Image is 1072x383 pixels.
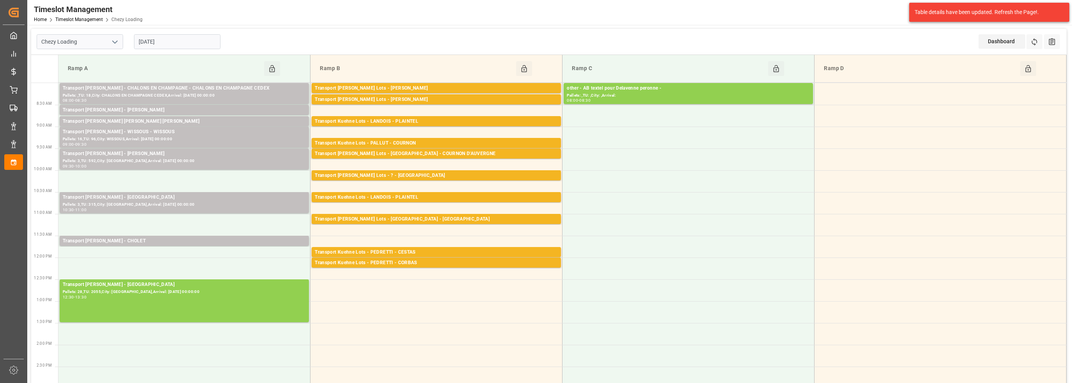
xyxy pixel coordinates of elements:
[63,92,306,99] div: Pallets: ,TU: 18,City: CHALONS EN CHAMPAGNE CEDEX,Arrival: [DATE] 00:00:00
[74,164,75,168] div: -
[63,164,74,168] div: 09:30
[315,267,558,274] div: Pallets: 4,TU: 340,City: [GEOGRAPHIC_DATA],Arrival: [DATE] 00:00:00
[315,223,558,230] div: Pallets: 3,TU: 421,City: [GEOGRAPHIC_DATA],Arrival: [DATE] 00:00:00
[34,254,52,258] span: 12:00 PM
[315,172,558,180] div: Transport [PERSON_NAME] Lots - ? - [GEOGRAPHIC_DATA]
[315,85,558,92] div: Transport [PERSON_NAME] Lots - [PERSON_NAME]
[315,139,558,147] div: Transport Kuehne Lots - PALLUT - COURNON
[75,164,86,168] div: 10:00
[37,363,52,367] span: 2:30 PM
[317,61,516,76] div: Ramp B
[979,34,1025,49] div: Dashboard
[37,101,52,106] span: 8:30 AM
[315,104,558,110] div: Pallets: 5,TU: 95,City: [GEOGRAPHIC_DATA],Arrival: [DATE] 00:00:00
[75,208,86,212] div: 11:00
[134,34,220,49] input: DD-MM-YYYY
[74,99,75,102] div: -
[315,194,558,201] div: Transport Kuehne Lots - LANDOIS - PLAINTEL
[63,150,306,158] div: Transport [PERSON_NAME] - [PERSON_NAME]
[109,36,120,48] button: open menu
[37,34,123,49] input: Type to search/select
[915,8,1058,16] div: Table details have been updated. Refresh the Page!.
[63,289,306,295] div: Pallets: 28,TU: 2055,City: [GEOGRAPHIC_DATA],Arrival: [DATE] 00:00:00
[63,208,74,212] div: 10:30
[34,167,52,171] span: 10:00 AM
[578,99,579,102] div: -
[315,249,558,256] div: Transport Kuehne Lots - PEDRETTI - CESTAS
[34,232,52,237] span: 11:30 AM
[75,99,86,102] div: 08:30
[63,237,306,245] div: Transport [PERSON_NAME] - CHOLET
[65,61,264,76] div: Ramp A
[34,17,47,22] a: Home
[315,180,558,186] div: Pallets: 2,TU: ,City: [GEOGRAPHIC_DATA],Arrival: [DATE] 00:00:00
[63,295,74,299] div: 12:30
[34,189,52,193] span: 10:30 AM
[567,99,578,102] div: 08:00
[63,114,306,121] div: Pallets: ,TU: 36,City: RECY,Arrival: [DATE] 00:00:00
[821,61,1020,76] div: Ramp D
[63,85,306,92] div: Transport [PERSON_NAME] - CHALONS EN CHAMPAGNE - CHALONS EN CHAMPAGNE CEDEX
[63,99,74,102] div: 08:00
[315,158,558,164] div: Pallets: 1,TU: 126,City: COURNON D'AUVERGNE,Arrival: [DATE] 00:00:00
[63,158,306,164] div: Pallets: 3,TU: 592,City: [GEOGRAPHIC_DATA],Arrival: [DATE] 00:00:00
[55,17,103,22] a: Timeslot Management
[63,201,306,208] div: Pallets: 3,TU: 315,City: [GEOGRAPHIC_DATA],Arrival: [DATE] 00:00:00
[569,61,768,76] div: Ramp C
[63,194,306,201] div: Transport [PERSON_NAME] - [GEOGRAPHIC_DATA]
[63,106,306,114] div: Transport [PERSON_NAME] - [PERSON_NAME]
[63,281,306,289] div: Transport [PERSON_NAME] - [GEOGRAPHIC_DATA]
[37,123,52,127] span: 9:00 AM
[34,4,143,15] div: Timeslot Management
[315,125,558,132] div: Pallets: 3,TU: 272,City: [GEOGRAPHIC_DATA],Arrival: [DATE] 00:00:00
[579,99,591,102] div: 08:30
[315,215,558,223] div: Transport [PERSON_NAME] Lots - [GEOGRAPHIC_DATA] - [GEOGRAPHIC_DATA]
[63,118,306,125] div: Transport [PERSON_NAME] [PERSON_NAME] [PERSON_NAME]
[37,298,52,302] span: 1:00 PM
[75,295,86,299] div: 13:30
[315,259,558,267] div: Transport Kuehne Lots - PEDRETTI - CORBAS
[567,92,810,99] div: Pallets: ,TU: ,City: ,Arrival:
[75,143,86,146] div: 09:30
[34,210,52,215] span: 11:00 AM
[315,96,558,104] div: Transport [PERSON_NAME] Lots - [PERSON_NAME]
[315,201,558,208] div: Pallets: 4,TU: 249,City: [GEOGRAPHIC_DATA],Arrival: [DATE] 00:00:00
[37,145,52,149] span: 9:30 AM
[63,245,306,252] div: Pallets: ,TU: 43,City: CHOLET,Arrival: [DATE] 00:00:00
[74,143,75,146] div: -
[63,128,306,136] div: Transport [PERSON_NAME] - WISSOUS - WISSOUS
[63,125,306,132] div: Pallets: 1,TU: 54,City: [PERSON_NAME] [PERSON_NAME],Arrival: [DATE] 00:00:00
[315,147,558,154] div: Pallets: 7,TU: 473,City: [GEOGRAPHIC_DATA],Arrival: [DATE] 00:00:00
[315,150,558,158] div: Transport [PERSON_NAME] Lots - [GEOGRAPHIC_DATA] - COURNON D'AUVERGNE
[63,136,306,143] div: Pallets: 16,TU: 96,City: WISSOUS,Arrival: [DATE] 00:00:00
[315,118,558,125] div: Transport Kuehne Lots - LANDOIS - PLAINTEL
[315,256,558,263] div: Pallets: ,TU: 76,City: CESTAS,Arrival: [DATE] 00:00:00
[74,295,75,299] div: -
[37,341,52,346] span: 2:00 PM
[37,319,52,324] span: 1:30 PM
[74,208,75,212] div: -
[63,143,74,146] div: 09:00
[567,85,810,92] div: other - AB textel pour Delavenne peronne -
[315,92,558,99] div: Pallets: 2,TU: 881,City: [GEOGRAPHIC_DATA],Arrival: [DATE] 00:00:00
[34,276,52,280] span: 12:30 PM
